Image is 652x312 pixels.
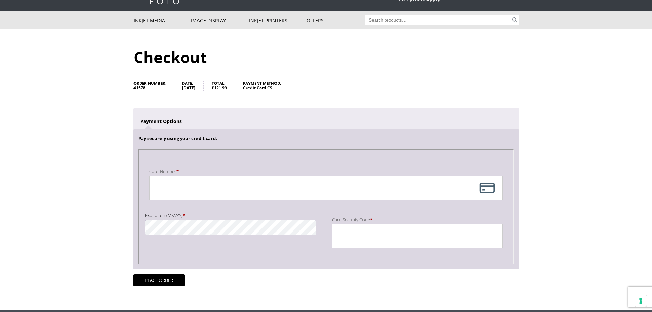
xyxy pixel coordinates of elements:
[370,216,372,223] abbr: required
[182,85,195,91] strong: [DATE]
[335,227,483,245] iframe: secure payment field
[145,211,316,220] label: Expiration (MM/YY)
[138,149,514,264] fieldset: Payment Info
[133,11,191,29] a: Inkjet Media
[133,274,185,286] button: Place order
[511,15,519,25] button: Search
[635,295,647,307] button: Your consent preferences for tracking technologies
[332,215,503,224] label: Card Security Code
[365,15,511,25] input: Search products…
[176,168,179,174] abbr: required
[182,81,204,91] li: Date:
[138,135,514,142] p: Pay securely using your credit card.
[133,47,519,67] h1: Checkout
[249,11,307,29] a: Inkjet Printers
[243,81,289,91] li: Payment method:
[149,167,503,176] label: Card Number
[307,11,365,29] a: Offers
[153,179,483,197] iframe: secure payment field
[191,11,249,29] a: Image Display
[212,81,235,91] li: Total:
[133,81,175,91] li: Order number:
[243,85,281,91] strong: Credit Card CS
[212,85,227,91] span: 121.99
[133,85,166,91] strong: 41578
[212,85,214,91] span: £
